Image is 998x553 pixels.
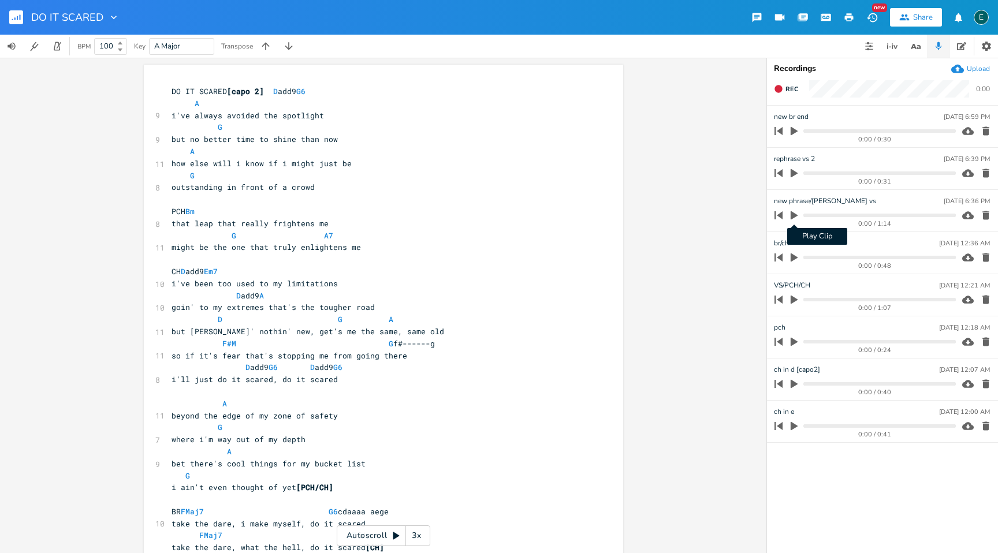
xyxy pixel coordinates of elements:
span: ch in e [774,406,794,417]
div: [DATE] 6:59 PM [944,114,990,120]
div: [DATE] 12:00 AM [939,409,990,415]
span: ch in d [capo2] [774,364,820,375]
span: i'll just do it scared, do it scared [172,374,338,384]
span: G [232,230,236,241]
div: Autoscroll [337,525,430,546]
span: f#e [172,530,370,540]
span: that leap that really frightens me [172,218,329,229]
div: 0:00 / 1:07 [794,305,956,311]
button: Rec [769,80,803,98]
span: A Major [154,41,180,51]
div: Share [913,12,933,23]
span: A [195,98,199,109]
button: Share [890,8,942,27]
span: Bm [185,206,195,216]
span: G6 [296,86,306,96]
span: A [389,314,393,324]
div: BPM [77,43,91,50]
div: 0:00 / 0:41 [794,431,956,438]
div: [DATE] 12:07 AM [939,367,990,373]
span: [CH] [366,542,384,552]
span: DO IT SCARED add9 [172,86,310,96]
div: 0:00 / 1:14 [794,221,956,227]
span: D [310,362,315,372]
span: G [338,314,342,324]
span: i've been too used to my limitations [172,278,338,289]
span: new phrase/[PERSON_NAME] vs [774,196,876,207]
span: [capo 2] [227,86,264,96]
span: new br end [774,111,809,122]
button: E [974,4,989,31]
span: but no better time to shine than now [172,134,338,144]
span: Rec [785,85,798,94]
span: D [273,86,278,96]
span: G [185,470,190,481]
span: beyond the edge of my zone of safety [172,410,338,421]
span: take the dare, i make myself, do it scared [172,518,366,529]
div: 0:00 / 0:30 [794,136,956,143]
span: F#M [222,338,236,349]
span: FMaj7 [181,506,204,517]
span: take the dare, what the hell, do it scared [172,542,384,552]
span: PCH [172,206,208,216]
span: rephrase vs 2 [774,154,815,165]
span: add9 add9 [172,362,347,372]
span: might be the one that truly enlightens me [172,242,361,252]
span: f#------g [172,338,435,349]
span: but [PERSON_NAME]' nothin' new, get's me the same, same old [172,326,444,337]
div: edenmusic [974,10,989,25]
span: G [389,338,393,349]
div: [DATE] 6:39 PM [944,156,990,162]
span: A [222,398,227,409]
span: outstanding in front of a crowd [172,182,315,192]
span: VS/PCH/CH [774,280,810,291]
span: CH add9 [172,266,218,276]
span: FMaj7 [199,530,222,540]
span: goin' to my extremes that's the tougher road [172,302,375,312]
span: D [245,362,250,372]
span: D [236,290,241,301]
div: Key [134,43,146,50]
span: bet there's cool things for my bucket list [172,458,366,469]
span: add9 [172,290,264,301]
div: 0:00 / 0:48 [794,263,956,269]
div: 3x [406,525,427,546]
span: A [227,446,232,457]
span: pch [774,322,785,333]
span: G6 [269,362,278,372]
div: [DATE] 12:21 AM [939,282,990,289]
span: G [190,170,195,181]
span: A7 [324,230,333,241]
div: [DATE] 12:18 AM [939,324,990,331]
button: New [861,7,884,28]
span: i ain't even thought of yet [172,482,333,492]
div: Transpose [221,43,253,50]
span: i've always avoided the spotlight [172,110,324,121]
span: G6 [333,362,342,372]
div: [DATE] 6:36 PM [944,198,990,204]
div: [DATE] 12:36 AM [939,240,990,246]
div: 0:00 / 0:31 [794,178,956,185]
div: Upload [967,64,990,73]
div: New [872,3,887,12]
span: D [218,314,222,324]
span: Em7 [204,266,218,276]
div: 0:00 / 0:24 [794,347,956,353]
span: D [181,266,185,276]
span: A [259,290,264,301]
div: 0:00 / 0:40 [794,389,956,395]
span: so if it's fear that's stopping me from going there [172,350,407,361]
div: Recordings [774,65,991,73]
span: BR cdaaaa aege [172,506,389,517]
button: Play Clip [787,206,802,225]
span: br/ch [774,238,789,249]
span: [PCH/CH] [296,482,333,492]
span: A [190,146,195,156]
span: DO IT SCARED [31,12,103,23]
span: G [218,122,222,132]
button: Upload [951,62,990,75]
span: G [218,422,222,432]
span: where i'm way out of my depth [172,434,306,444]
span: G6 [329,506,338,517]
div: 0:00 [976,85,990,92]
